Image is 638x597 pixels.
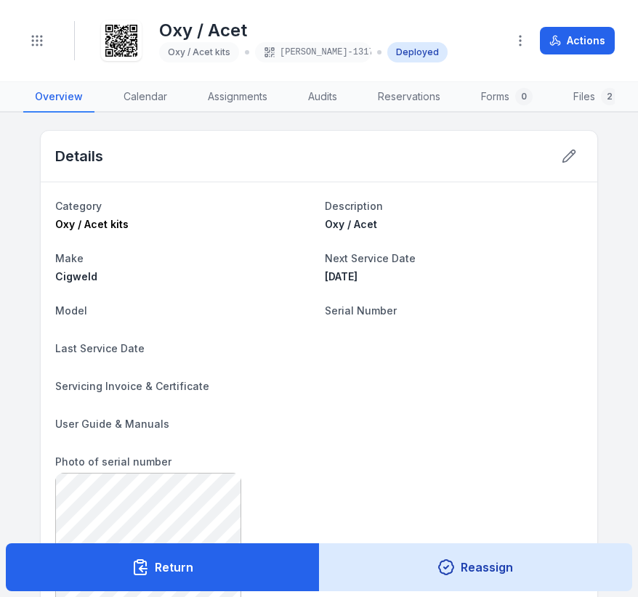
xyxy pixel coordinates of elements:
div: 0 [515,88,533,105]
a: Reservations [366,82,452,113]
button: Reassign [319,543,633,591]
time: 30/11/2025, 12:00:00 am [325,270,358,283]
span: Oxy / Acet kits [168,46,230,57]
h2: Details [55,146,103,166]
span: Model [55,304,87,317]
span: Description [325,200,383,212]
a: Audits [296,82,349,113]
span: Last Service Date [55,342,145,354]
span: User Guide & Manuals [55,418,169,430]
a: Overview [23,82,94,113]
span: Oxy / Acet [325,218,377,230]
span: Servicing Invoice & Certificate [55,380,209,392]
span: Category [55,200,102,212]
span: Cigweld [55,270,97,283]
a: Files2 [562,82,630,113]
span: [DATE] [325,270,358,283]
span: Next Service Date [325,252,416,264]
div: [PERSON_NAME]-1317 [255,42,371,62]
a: Forms0 [469,82,544,113]
a: Assignments [196,82,279,113]
button: Actions [540,27,615,54]
span: Photo of serial number [55,455,171,468]
span: Oxy / Acet kits [55,218,129,230]
button: Toggle navigation [23,27,51,54]
span: Serial Number [325,304,397,317]
a: Calendar [112,82,179,113]
span: Make [55,252,84,264]
h1: Oxy / Acet [159,19,448,42]
div: Deployed [387,42,448,62]
div: 2 [601,88,618,105]
button: Return [6,543,320,591]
